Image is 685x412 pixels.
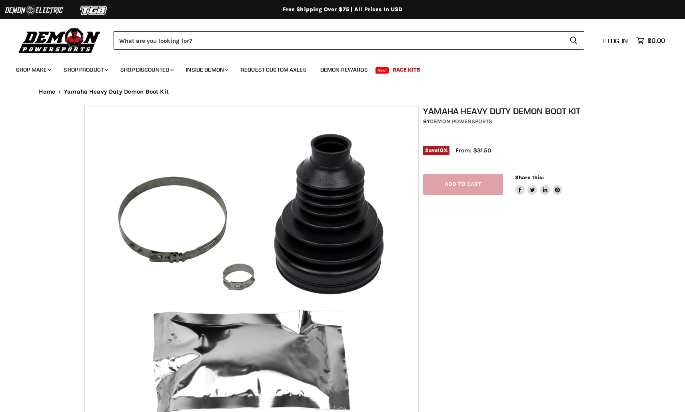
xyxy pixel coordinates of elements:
[387,62,426,78] a: Race Kits
[16,26,104,54] img: Demon Powersports
[563,31,584,50] button: Search
[430,118,492,125] a: Demon Powersports
[455,147,491,154] span: From: $31.50
[64,3,124,18] img: TGB Logo 2
[375,67,389,74] span: New!
[10,62,56,78] a: Shop Make
[423,146,449,155] span: Save %
[4,3,64,18] img: Demon Electric Logo 2
[114,62,178,78] a: Shop Discounted
[607,37,628,45] span: Log in
[235,62,313,78] a: Request Custom Axles
[423,117,605,126] div: by
[314,62,374,78] a: Demon Rewards
[180,62,233,78] a: Inside Demon
[10,58,663,78] ul: Main menu
[515,174,544,180] span: Share this:
[437,147,443,153] span: 10
[58,62,113,78] a: Shop Product
[39,88,56,95] a: Home
[515,174,563,195] aside: Share this:
[114,31,584,50] form: Product
[633,35,669,46] a: $0.00
[114,31,563,50] input: Search
[23,88,663,95] nav: Breadcrumbs
[647,37,665,44] span: $0.00
[23,6,663,13] div: Free Shipping Over $75 | All Prices In USD
[64,88,169,95] span: Yamaha Heavy Duty Demon Boot Kit
[423,106,605,116] h1: Yamaha Heavy Duty Demon Boot Kit
[600,37,633,44] a: Log in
